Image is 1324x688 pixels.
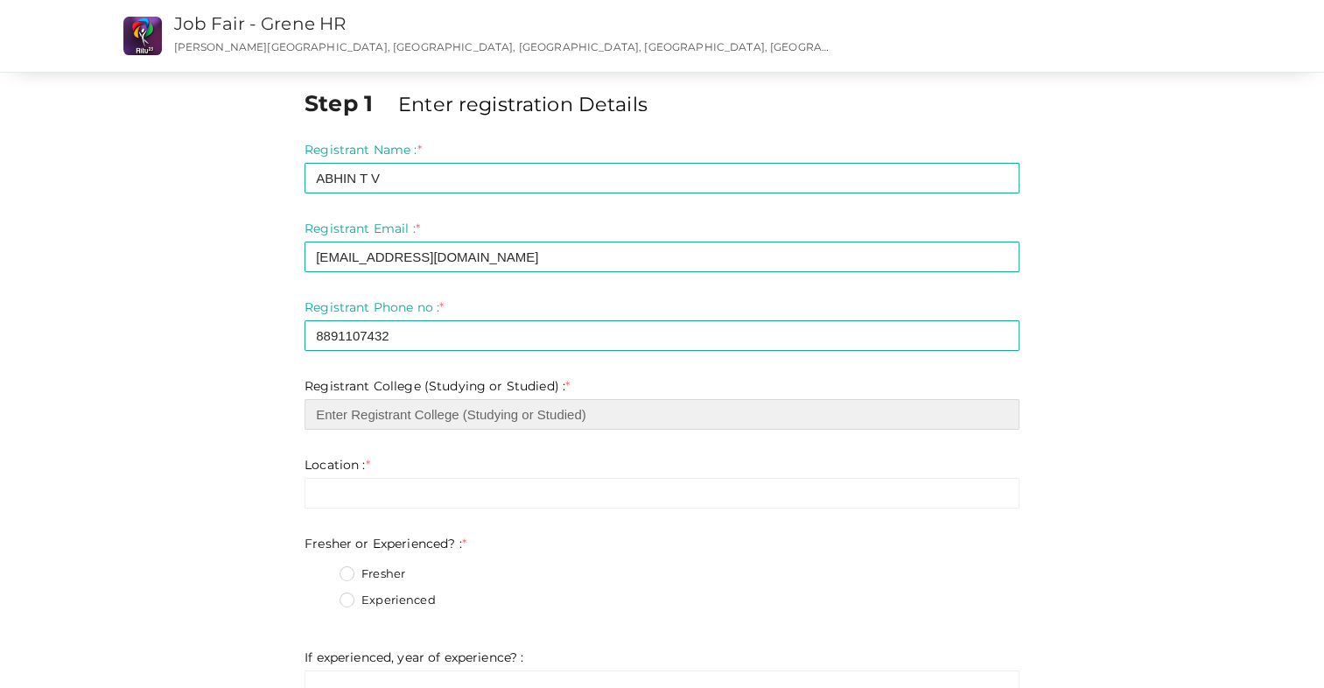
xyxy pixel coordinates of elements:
label: Fresher [340,565,405,583]
label: Registrant College (Studying or Studied) : [305,377,570,395]
input: Enter registrant email here. [305,242,1019,272]
label: Registrant Email : [305,220,420,237]
label: Experienced [340,592,436,609]
input: Enter Registrant College (Studying or Studied) [305,399,1019,430]
label: Registrant Phone no : [305,298,444,316]
input: Enter registrant phone no here. [305,320,1019,351]
label: Step 1 [305,88,395,119]
label: Registrant Name : [305,141,422,158]
img: CS2O7UHK_small.png [123,17,162,55]
a: Job Fair - Grene HR [174,13,347,34]
label: Enter registration Details [398,90,648,118]
p: [PERSON_NAME][GEOGRAPHIC_DATA], [GEOGRAPHIC_DATA], [GEOGRAPHIC_DATA], [GEOGRAPHIC_DATA], [GEOGRAP... [174,39,837,54]
label: If experienced, year of experience? : [305,649,523,666]
label: Fresher or Experienced? : [305,535,466,552]
input: Enter registrant name here. [305,163,1019,193]
label: Location : [305,456,370,474]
